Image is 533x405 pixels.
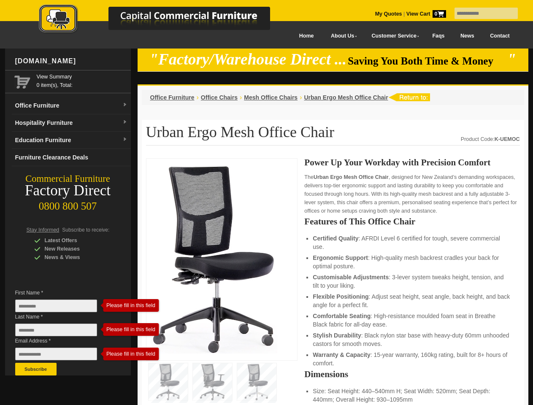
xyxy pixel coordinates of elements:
[15,289,110,297] span: First Name *
[405,11,446,17] a: View Cart0
[15,363,57,375] button: Subscribe
[5,196,131,212] div: 0800 800 507
[16,4,311,35] img: Capital Commercial Furniture Logo
[304,217,519,226] h2: Features of This Office Chair
[150,94,195,101] a: Office Furniture
[433,10,446,18] span: 0
[12,97,131,114] a: Office Furnituredropdown
[304,173,519,215] p: The , designed for New Zealand’s demanding workspaces, delivers top-tier ergonomic support and la...
[103,302,152,308] div: Please fill in this field
[37,73,127,88] span: 0 item(s), Total:
[27,227,60,233] span: Stay Informed
[406,11,446,17] strong: View Cart
[15,313,110,321] span: Last Name *
[482,27,517,46] a: Contact
[15,300,97,312] input: First Name *
[122,120,127,125] img: dropdown
[375,11,402,17] a: My Quotes
[313,273,511,290] li: : 3-lever system tweaks height, tension, and tilt to your liking.
[313,235,358,242] strong: Certified Quality
[62,227,109,233] span: Subscribe to receive:
[244,94,298,101] a: Mesh Office Chairs
[313,274,389,281] strong: Customisable Adjustments
[313,351,511,367] li: : 15-year warranty, 160kg rating, built for 8+ hours of comfort.
[304,158,519,167] h2: Power Up Your Workday with Precision Comfort
[461,135,520,143] div: Product Code:
[15,348,97,360] input: Email Address *
[5,185,131,197] div: Factory Direct
[313,254,511,270] li: : High-quality mesh backrest cradles your back for optimal posture.
[362,27,424,46] a: Customer Service
[103,351,152,357] div: Please fill in this field
[197,93,199,102] li: ›
[37,73,127,81] a: View Summary
[201,94,238,101] a: Office Chairs
[151,163,277,354] img: Urban Ergo Mesh Office Chair – mesh office seat with ergonomic back for NZ workspaces.
[495,136,520,142] strong: K-UEMOC
[103,327,152,332] div: Please fill in this field
[12,132,131,149] a: Education Furnituredropdown
[314,174,389,180] strong: Urban Ergo Mesh Office Chair
[15,337,110,345] span: Email Address *
[452,27,482,46] a: News
[507,51,516,68] em: "
[348,55,506,67] span: Saving You Both Time & Money
[313,254,368,261] strong: Ergonomic Support
[12,49,131,74] div: [DOMAIN_NAME]
[34,236,114,245] div: Latest Offers
[122,137,127,142] img: dropdown
[313,293,368,300] strong: Flexible Positioning
[313,332,361,339] strong: Stylish Durability
[146,124,520,146] h1: Urban Ergo Mesh Office Chair
[300,93,302,102] li: ›
[15,324,97,336] input: Last Name *
[12,114,131,132] a: Hospitality Furnituredropdown
[313,292,511,309] li: : Adjust seat height, seat angle, back height, and back angle for a perfect fit.
[16,4,311,38] a: Capital Commercial Furniture Logo
[313,313,371,319] strong: Comfortable Seating
[313,312,511,329] li: : High-resistance moulded foam seat in Breathe Black fabric for all-day ease.
[12,149,131,166] a: Furniture Clearance Deals
[34,245,114,253] div: New Releases
[425,27,453,46] a: Faqs
[322,27,362,46] a: About Us
[304,94,388,101] a: Urban Ergo Mesh Office Chair
[304,370,519,378] h2: Dimensions
[149,51,346,68] em: "Factory/Warehouse Direct ...
[313,331,511,348] li: : Black nylon star base with heavy-duty 60mm unhooded castors for smooth moves.
[313,234,511,251] li: : AFRDI Level 6 certified for tough, severe commercial use.
[122,103,127,108] img: dropdown
[34,253,114,262] div: News & Views
[5,173,131,185] div: Commercial Furniture
[240,93,242,102] li: ›
[313,351,370,358] strong: Warranty & Capacity
[388,93,430,101] img: return to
